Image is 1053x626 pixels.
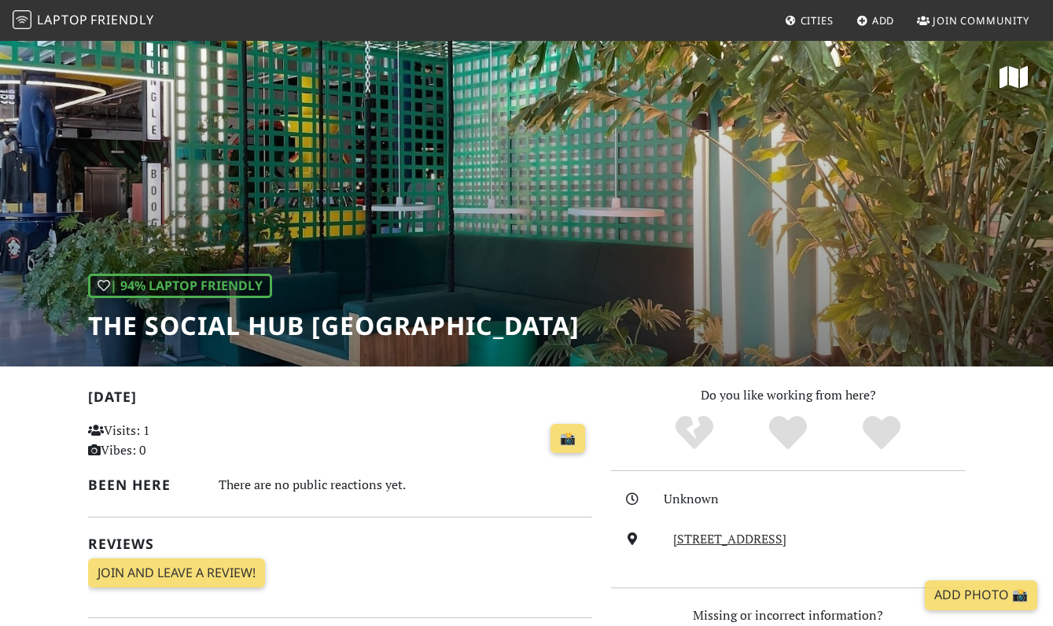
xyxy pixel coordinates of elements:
[611,385,966,406] p: Do you like working from here?
[88,536,592,552] h2: Reviews
[925,580,1037,610] a: Add Photo 📸
[88,558,265,588] a: Join and leave a review!
[779,6,840,35] a: Cities
[13,10,31,29] img: LaptopFriendly
[850,6,901,35] a: Add
[801,13,834,28] span: Cities
[911,6,1036,35] a: Join Community
[37,11,88,28] span: Laptop
[550,424,585,454] a: 📸
[88,388,592,411] h2: [DATE]
[673,530,786,547] a: [STREET_ADDRESS]
[611,606,966,626] p: Missing or incorrect information?
[742,414,835,453] div: Yes
[90,11,153,28] span: Friendly
[219,473,592,496] div: There are no public reactions yet.
[834,414,928,453] div: Definitely!
[648,414,742,453] div: No
[88,311,580,341] h1: The Social Hub [GEOGRAPHIC_DATA]
[664,489,975,510] div: Unknown
[872,13,895,28] span: Add
[88,274,272,299] div: | 94% Laptop Friendly
[88,421,244,461] p: Visits: 1 Vibes: 0
[933,13,1029,28] span: Join Community
[88,477,200,493] h2: Been here
[13,7,154,35] a: LaptopFriendly LaptopFriendly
